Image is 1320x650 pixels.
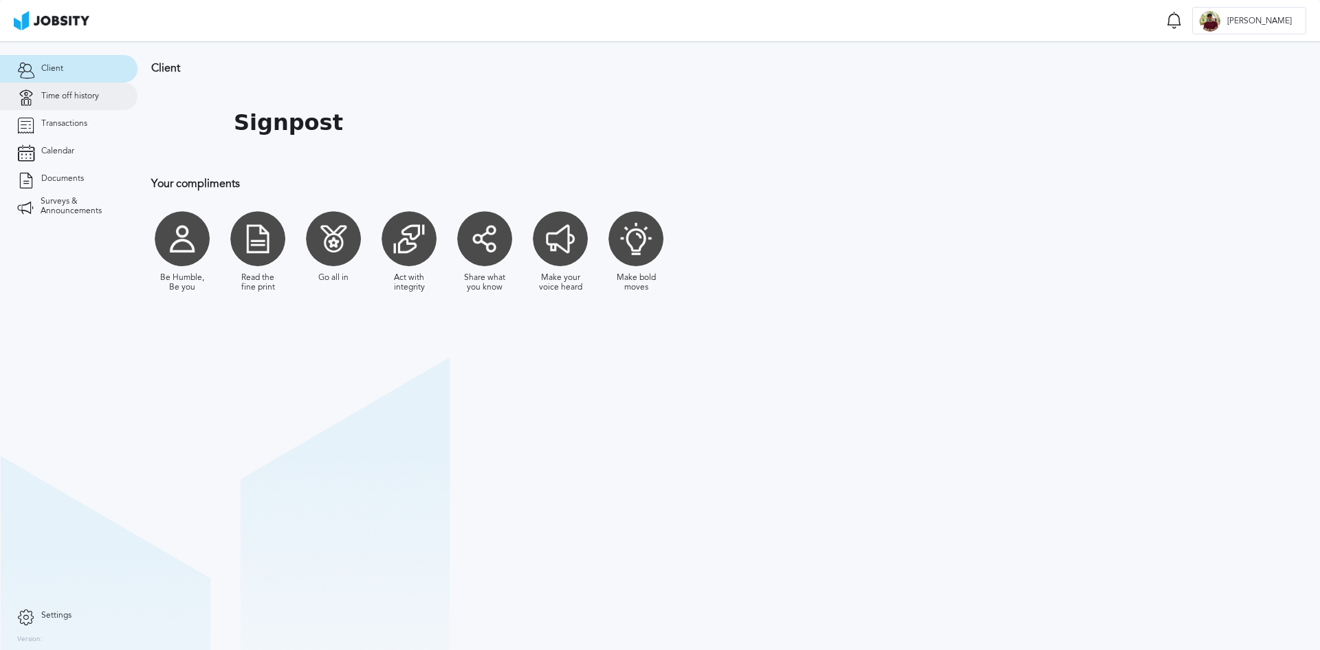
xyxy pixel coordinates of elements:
h3: Your compliments [151,177,897,190]
div: Go all in [318,273,349,283]
div: Read the fine print [234,273,282,292]
label: Version: [17,636,43,644]
span: [PERSON_NAME] [1220,17,1299,26]
div: Share what you know [461,273,509,292]
span: Client [41,64,63,74]
div: Act with integrity [385,273,433,292]
span: Transactions [41,119,87,129]
div: Make your voice heard [536,273,584,292]
div: J [1200,11,1220,32]
h1: Signpost [234,110,343,136]
span: Time off history [41,91,99,101]
span: Documents [41,174,84,184]
div: Make bold moves [612,273,660,292]
div: Be Humble, Be you [158,273,206,292]
span: Settings [41,611,71,620]
h3: Client [151,62,897,74]
span: Calendar [41,147,74,156]
button: J[PERSON_NAME] [1192,7,1306,34]
span: Surveys & Announcements [41,197,120,216]
img: ab4bad089aa723f57921c736e9817d99.png [14,11,89,30]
